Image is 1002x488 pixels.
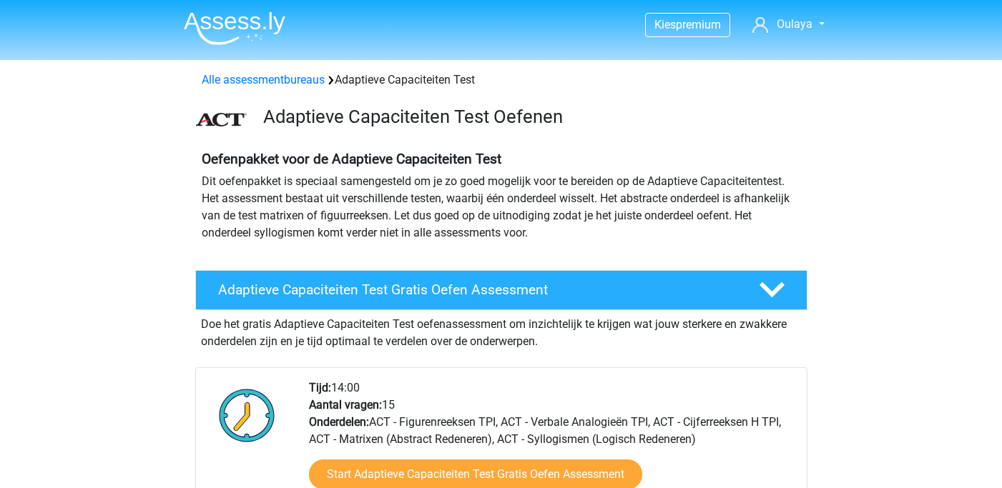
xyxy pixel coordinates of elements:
[184,11,285,45] img: Assessly
[777,17,812,31] span: Oulaya
[202,173,801,241] p: Dit oefenpakket is speciaal samengesteld om je zo goed mogelijk voor te bereiden op de Adaptieve ...
[218,282,736,298] h4: Adaptieve Capaciteiten Test Gratis Oefen Assessment
[211,379,283,451] img: Klok
[195,310,807,350] div: Doe het gratis Adaptieve Capaciteiten Test oefenassessment om inzichtelijk te krijgen wat jouw st...
[196,113,247,126] img: ACT
[309,398,382,412] b: Aantal vragen:
[190,270,813,310] a: Adaptieve Capaciteiten Test Gratis Oefen Assessment
[646,15,730,34] a: Kiespremium
[196,71,807,89] div: Adaptieve Capaciteiten Test
[747,16,830,33] a: Oulaya
[676,18,721,31] span: premium
[202,151,501,167] b: Oefenpakket voor de Adaptieve Capaciteiten Test
[202,73,325,86] a: Alle assessmentbureaus
[309,415,369,429] b: Onderdelen:
[309,381,331,394] b: Tijd:
[654,18,676,31] span: Kies
[263,106,796,128] h3: Adaptieve Capaciteiten Test Oefenen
